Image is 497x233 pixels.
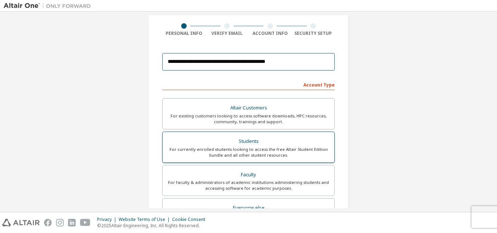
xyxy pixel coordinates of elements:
div: For faculty & administrators of academic institutions administering students and accessing softwa... [167,180,330,191]
img: instagram.svg [56,219,64,226]
div: Account Info [249,31,292,36]
img: youtube.svg [80,219,91,226]
div: Account Type [162,79,335,90]
div: For existing customers looking to access software downloads, HPC resources, community, trainings ... [167,113,330,125]
div: Verify Email [206,31,249,36]
img: altair_logo.svg [2,219,40,226]
div: For currently enrolled students looking to access the free Altair Student Edition bundle and all ... [167,146,330,158]
div: Everyone else [167,203,330,213]
div: Altair Customers [167,103,330,113]
div: Faculty [167,170,330,180]
div: Website Terms of Use [119,217,172,222]
div: Personal Info [162,31,206,36]
img: Altair One [4,2,95,9]
img: linkedin.svg [68,219,76,226]
img: facebook.svg [44,219,52,226]
div: Students [167,136,330,146]
div: Security Setup [292,31,335,36]
div: Privacy [97,217,119,222]
div: Cookie Consent [172,217,210,222]
p: © 2025 Altair Engineering, Inc. All Rights Reserved. [97,222,210,229]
